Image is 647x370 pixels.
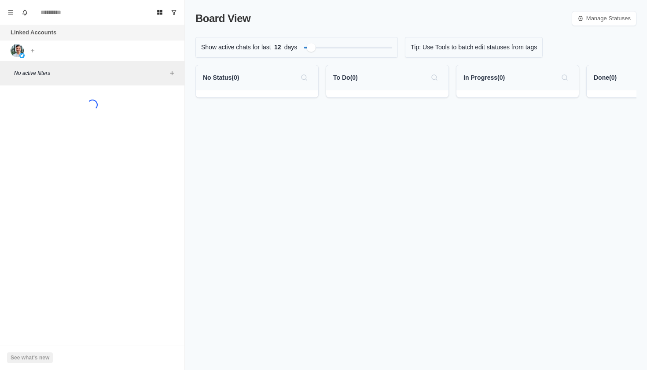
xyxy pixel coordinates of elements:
[435,43,450,52] a: Tools
[11,28,56,37] p: Linked Accounts
[11,44,24,57] img: picture
[452,43,537,52] p: to batch edit statuses from tags
[195,11,250,26] p: Board View
[167,68,177,78] button: Add filters
[558,70,572,85] button: Search
[18,5,32,19] button: Notifications
[297,70,311,85] button: Search
[14,69,167,77] p: No active filters
[463,73,505,82] p: In Progress ( 0 )
[203,73,239,82] p: No Status ( 0 )
[167,5,181,19] button: Show unread conversations
[307,43,316,52] div: Filter by activity days
[19,53,25,58] img: picture
[153,5,167,19] button: Board View
[271,43,284,52] span: 12
[27,45,38,56] button: Add account
[427,70,441,85] button: Search
[411,43,434,52] p: Tip: Use
[284,43,298,52] p: days
[4,5,18,19] button: Menu
[7,352,53,363] button: See what's new
[572,11,636,26] a: Manage Statuses
[333,73,358,82] p: To Do ( 0 )
[594,73,617,82] p: Done ( 0 )
[201,43,271,52] p: Show active chats for last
